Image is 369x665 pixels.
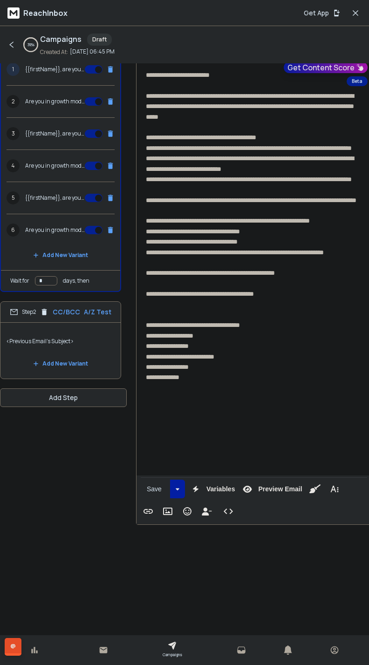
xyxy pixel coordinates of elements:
[178,502,196,521] button: Emoticons
[25,226,85,234] p: Are you in growth mode, {{firstName}}?
[139,502,157,521] button: Insert Link (Ctrl+K)
[40,48,68,56] p: Created At:
[284,62,368,73] button: Get Content Score
[205,485,237,493] span: Variables
[326,480,343,498] button: More Text
[25,98,85,105] p: Are you in growth mode, {{firstName}}?
[25,130,85,137] p: {{firstName}}, are you in growth mode?
[159,502,177,521] button: Insert Image (Ctrl+P)
[7,224,20,237] span: 6
[40,34,82,46] h1: Campaigns
[26,354,96,373] button: Add New Variant
[7,159,20,172] span: 4
[63,277,89,285] p: days, then
[7,127,20,140] span: 3
[7,191,20,204] span: 5
[5,638,21,656] div: @
[23,7,68,19] p: ReachInbox
[139,480,169,498] button: Save
[219,502,237,521] button: Code View
[306,480,324,498] button: Clean HTML
[187,480,237,498] button: Variables
[70,48,115,55] p: [DATE] 06:45 PM
[26,246,96,265] button: Add New Variant
[198,502,216,521] button: Insert Unsubscribe Link
[347,76,368,86] div: Beta
[239,480,304,498] button: Preview Email
[27,42,34,47] p: 39 %
[163,650,182,659] p: Campaigns
[25,162,85,170] p: Are you in growth mode, {{firstName}}?
[10,277,29,285] p: Wait for
[87,34,112,46] div: Draft
[53,307,80,317] p: CC/BCC
[6,328,115,354] p: <Previous Email's Subject>
[10,308,48,316] div: Step 2
[256,485,304,493] span: Preview Email
[25,194,85,202] p: {{firstName}}, are you in growth mode?
[25,66,85,73] p: {{firstName}}, are you in growth mode?
[84,307,111,317] p: A/Z Test
[300,4,344,22] button: Get App
[7,63,20,76] span: 1
[7,95,20,108] span: 2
